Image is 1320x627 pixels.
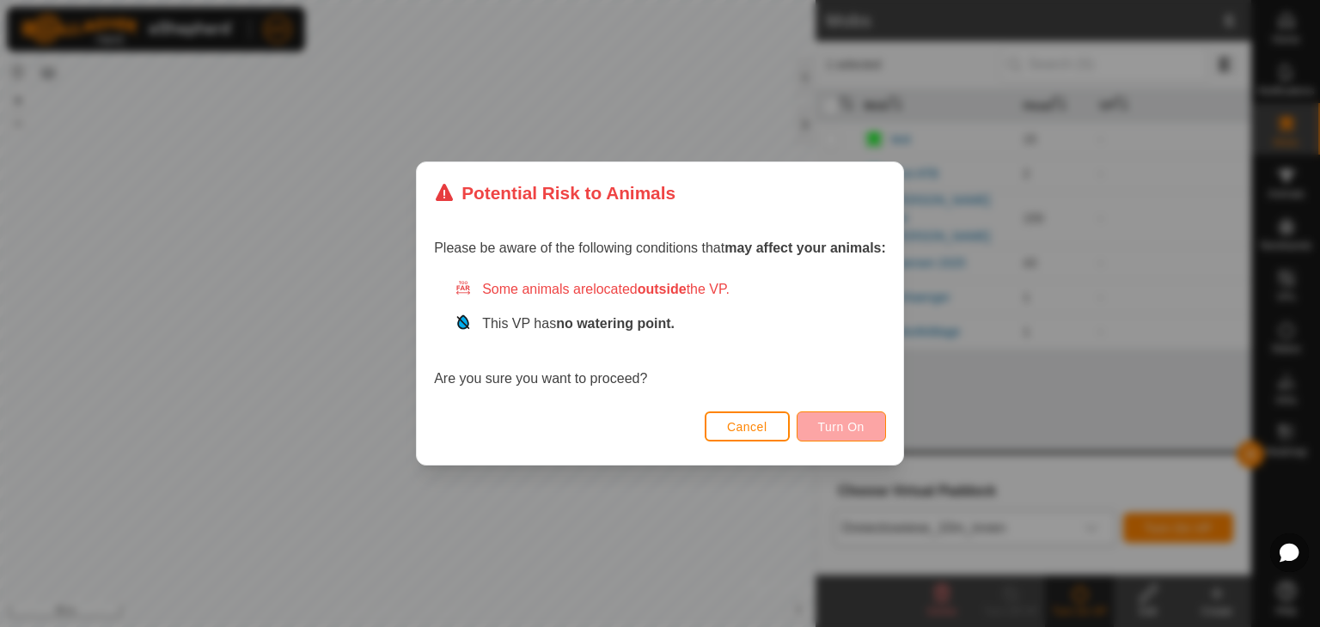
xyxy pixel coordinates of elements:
[434,279,886,389] div: Are you sure you want to proceed?
[434,240,886,255] span: Please be aware of the following conditions that
[818,420,865,434] span: Turn On
[638,282,687,296] strong: outside
[705,411,790,441] button: Cancel
[724,240,886,255] strong: may affect your animals:
[556,316,675,331] strong: no watering point.
[593,282,730,296] span: located the VP.
[434,180,675,206] div: Potential Risk to Animals
[482,316,675,331] span: This VP has
[455,279,886,300] div: Some animals are
[727,420,767,434] span: Cancel
[797,411,886,441] button: Turn On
